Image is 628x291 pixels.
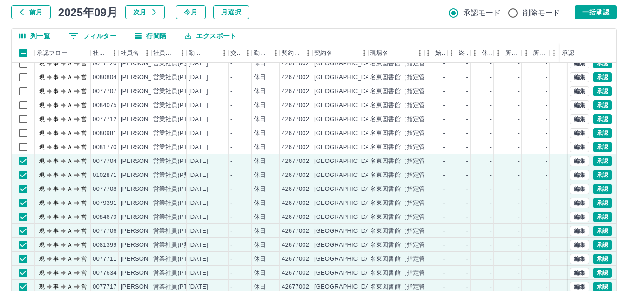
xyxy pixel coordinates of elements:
[370,199,438,208] div: 名東図書館（指定管理）
[533,43,548,63] div: 所定終業
[269,46,283,60] button: メニュー
[518,129,520,138] div: -
[593,156,612,166] button: 承認
[128,29,174,43] button: 行間隔
[570,226,589,236] button: 編集
[593,58,612,68] button: 承認
[125,5,165,19] button: 次月
[546,213,547,222] div: -
[593,86,612,96] button: 承認
[121,171,171,180] div: [PERSON_NAME]
[189,157,208,166] div: [DATE]
[67,74,73,81] text: Ａ
[93,115,117,124] div: 0077712
[189,59,208,68] div: [DATE]
[314,115,378,124] div: [GEOGRAPHIC_DATA]
[570,268,589,278] button: 編集
[67,60,73,67] text: Ａ
[53,74,59,81] text: 事
[314,43,332,63] div: 契約名
[81,88,87,95] text: 営
[153,115,202,124] div: 営業社員(PT契約)
[570,142,589,152] button: 編集
[81,60,87,67] text: 営
[53,88,59,95] text: 事
[593,114,612,124] button: 承認
[254,87,266,96] div: 休日
[314,213,378,222] div: [GEOGRAPHIC_DATA]
[151,43,187,63] div: 社員区分
[518,199,520,208] div: -
[370,213,438,222] div: 名東図書館（指定管理）
[121,143,171,152] div: [PERSON_NAME]
[189,101,208,110] div: [DATE]
[39,88,45,95] text: 現
[490,185,492,194] div: -
[230,59,232,68] div: -
[490,171,492,180] div: -
[39,158,45,164] text: 現
[466,101,468,110] div: -
[459,43,469,63] div: 終業
[282,73,309,82] div: 42677002
[230,43,241,63] div: 交通費
[490,199,492,208] div: -
[443,185,445,194] div: -
[443,143,445,152] div: -
[518,101,520,110] div: -
[370,73,438,82] div: 名東図書館（指定管理）
[494,43,522,63] div: 所定開始
[546,171,547,180] div: -
[153,143,202,152] div: 営業社員(PT契約)
[230,213,232,222] div: -
[282,87,309,96] div: 42677002
[301,46,315,60] button: メニュー
[93,59,117,68] div: 0077720
[314,185,378,194] div: [GEOGRAPHIC_DATA]
[81,116,87,122] text: 営
[560,43,608,63] div: 承認
[93,171,117,180] div: 0102871
[466,73,468,82] div: -
[593,72,612,82] button: 承認
[282,199,309,208] div: 42677002
[280,43,312,63] div: 契約コード
[518,73,520,82] div: -
[518,185,520,194] div: -
[140,46,154,60] button: メニュー
[570,86,589,96] button: 編集
[153,185,202,194] div: 営業社員(PT契約)
[490,101,492,110] div: -
[39,60,45,67] text: 現
[93,43,108,63] div: 社員番号
[254,43,269,63] div: 勤務区分
[93,185,117,194] div: 0077708
[230,143,232,152] div: -
[562,43,574,63] div: 承認
[189,171,208,180] div: [DATE]
[546,143,547,152] div: -
[370,185,438,194] div: 名東図書館（指定管理）
[490,87,492,96] div: -
[314,73,378,82] div: [GEOGRAPHIC_DATA]
[370,87,438,96] div: 名東図書館（指定管理）
[121,115,171,124] div: [PERSON_NAME]
[282,59,309,68] div: 42677002
[466,143,468,152] div: -
[466,157,468,166] div: -
[370,43,388,63] div: 現場名
[466,171,468,180] div: -
[121,87,171,96] div: [PERSON_NAME]
[230,157,232,166] div: -
[282,43,301,63] div: 契約コード
[370,157,438,166] div: 名東図書館（指定管理）
[93,101,117,110] div: 0084075
[53,130,59,136] text: 事
[121,185,171,194] div: [PERSON_NAME]
[176,5,206,19] button: 今月
[252,43,280,63] div: 勤務区分
[490,143,492,152] div: -
[119,43,151,63] div: 社員名
[39,186,45,192] text: 現
[81,172,87,178] text: 営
